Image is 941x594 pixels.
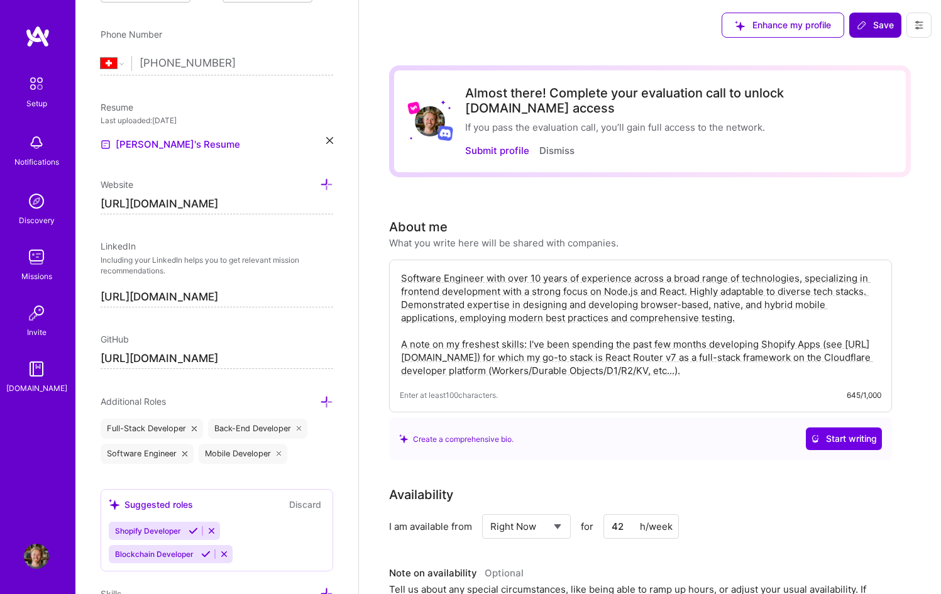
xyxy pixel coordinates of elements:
[21,270,52,283] div: Missions
[640,520,673,533] div: h/week
[101,241,136,251] span: LinkedIn
[14,155,59,168] div: Notifications
[101,29,162,40] span: Phone Number
[101,137,240,152] a: [PERSON_NAME]'s Resume
[806,427,882,450] button: Start writing
[101,396,166,407] span: Additional Roles
[101,444,194,464] div: Software Engineer
[199,444,288,464] div: Mobile Developer
[415,106,445,136] img: User Avatar
[201,549,211,559] i: Accept
[101,140,111,150] img: Resume
[24,189,49,214] img: discovery
[485,567,524,579] span: Optional
[25,25,50,48] img: logo
[847,388,881,402] div: 645/1,000
[101,179,133,190] span: Website
[115,549,194,559] span: Blockchain Developer
[101,102,133,113] span: Resume
[389,564,524,583] div: Note on availability
[24,130,49,155] img: bell
[400,270,881,378] textarea: Software Engineer with over 10 years of experience across a broad range of technologies, speciali...
[297,426,302,431] i: icon Close
[219,549,229,559] i: Reject
[326,137,333,144] i: icon Close
[101,255,333,277] p: Including your LinkedIn helps you to get relevant mission recommendations.
[101,419,203,439] div: Full-Stack Developer
[603,514,679,539] input: XX
[189,526,198,536] i: Accept
[24,245,49,270] img: teamwork
[407,101,421,114] img: Lyft logo
[277,451,282,456] i: icon Close
[101,334,129,344] span: GitHub
[182,451,187,456] i: icon Close
[849,13,901,38] button: Save
[437,125,453,141] img: Discord logo
[207,526,216,536] i: Reject
[6,382,67,395] div: [DOMAIN_NAME]
[811,434,820,443] i: icon CrystalBallWhite
[389,236,619,250] div: What you write here will be shared with companies.
[285,497,325,512] button: Discard
[140,45,333,82] input: +1 (000) 000-0000
[465,144,529,157] button: Submit profile
[101,114,333,127] div: Last uploaded: [DATE]
[389,485,453,504] div: Availability
[19,214,55,227] div: Discovery
[465,85,891,116] div: Almost there! Complete your evaluation call to unlock [DOMAIN_NAME] access
[24,300,49,326] img: Invite
[581,520,593,533] span: for
[115,526,181,536] span: Shopify Developer
[27,326,47,339] div: Invite
[21,544,52,569] a: User Avatar
[26,97,47,110] div: Setup
[399,434,408,443] i: icon SuggestedTeams
[539,144,575,157] button: Dismiss
[389,520,472,533] div: I am available from
[465,121,891,134] div: If you pass the evaluation call, you’ll gain full access to the network.
[109,498,193,511] div: Suggested roles
[811,432,877,445] span: Start writing
[24,356,49,382] img: guide book
[389,217,448,236] div: About me
[399,432,514,446] div: Create a comprehensive bio.
[192,426,197,431] i: icon Close
[23,70,50,97] img: setup
[400,388,498,402] span: Enter at least 100 characters.
[109,499,119,510] i: icon SuggestedTeams
[24,544,49,569] img: User Avatar
[857,19,894,31] span: Save
[208,419,308,439] div: Back-End Developer
[101,194,333,214] input: http://...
